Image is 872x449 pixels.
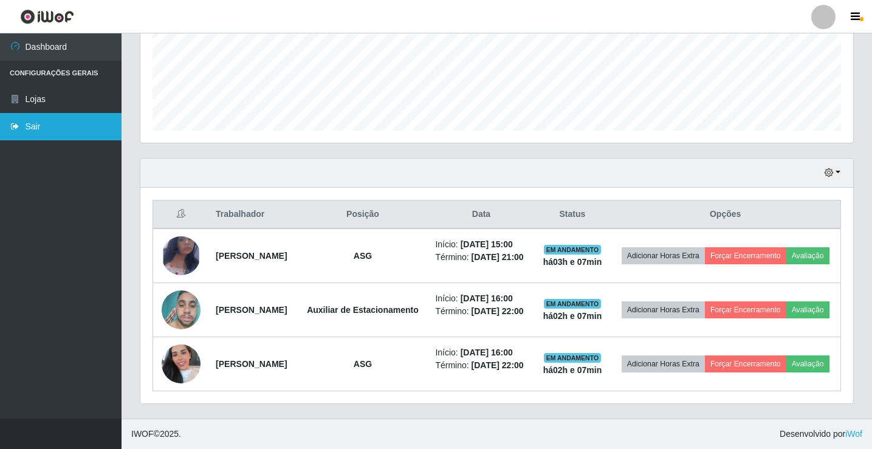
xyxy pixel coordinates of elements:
[535,201,611,229] th: Status
[786,355,829,372] button: Avaliação
[162,284,201,336] img: 1748551724527.jpeg
[544,245,602,255] span: EM ANDAMENTO
[435,359,527,372] li: Término:
[786,247,829,264] button: Avaliação
[544,353,602,363] span: EM ANDAMENTO
[216,305,287,315] strong: [PERSON_NAME]
[543,311,602,321] strong: há 02 h e 07 min
[544,299,602,309] span: EM ANDAMENTO
[472,306,524,316] time: [DATE] 22:00
[298,201,428,229] th: Posição
[705,355,786,372] button: Forçar Encerramento
[705,247,786,264] button: Forçar Encerramento
[435,292,527,305] li: Início:
[435,238,527,251] li: Início:
[622,247,705,264] button: Adicionar Horas Extra
[461,293,513,303] time: [DATE] 16:00
[461,348,513,357] time: [DATE] 16:00
[216,251,287,261] strong: [PERSON_NAME]
[472,252,524,262] time: [DATE] 21:00
[543,257,602,267] strong: há 03 h e 07 min
[622,301,705,318] button: Adicionar Horas Extra
[435,305,527,318] li: Término:
[610,201,840,229] th: Opções
[461,239,513,249] time: [DATE] 15:00
[208,201,297,229] th: Trabalhador
[162,329,201,399] img: 1750447582660.jpeg
[435,251,527,264] li: Término:
[354,359,372,369] strong: ASG
[622,355,705,372] button: Adicionar Horas Extra
[845,429,862,439] a: iWof
[428,201,534,229] th: Data
[705,301,786,318] button: Forçar Encerramento
[20,9,74,24] img: CoreUI Logo
[216,359,287,369] strong: [PERSON_NAME]
[780,428,862,440] span: Desenvolvido por
[307,305,419,315] strong: Auxiliar de Estacionamento
[543,365,602,375] strong: há 02 h e 07 min
[435,346,527,359] li: Início:
[354,251,372,261] strong: ASG
[131,429,154,439] span: IWOF
[472,360,524,370] time: [DATE] 22:00
[786,301,829,318] button: Avaliação
[162,224,201,287] img: 1748046228717.jpeg
[131,428,181,440] span: © 2025 .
